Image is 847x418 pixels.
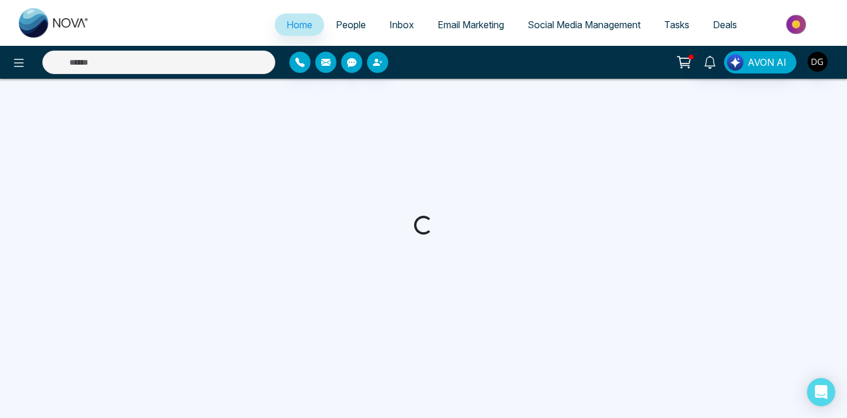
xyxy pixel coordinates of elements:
[713,19,737,31] span: Deals
[664,19,689,31] span: Tasks
[389,19,414,31] span: Inbox
[748,55,786,69] span: AVON AI
[724,51,796,73] button: AVON AI
[701,14,749,36] a: Deals
[378,14,426,36] a: Inbox
[336,19,366,31] span: People
[807,378,835,406] div: Open Intercom Messenger
[19,8,89,38] img: Nova CRM Logo
[528,19,641,31] span: Social Media Management
[324,14,378,36] a: People
[275,14,324,36] a: Home
[426,14,516,36] a: Email Marketing
[808,52,828,72] img: User Avatar
[516,14,652,36] a: Social Media Management
[286,19,312,31] span: Home
[755,11,840,38] img: Market-place.gif
[727,54,743,71] img: Lead Flow
[438,19,504,31] span: Email Marketing
[652,14,701,36] a: Tasks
